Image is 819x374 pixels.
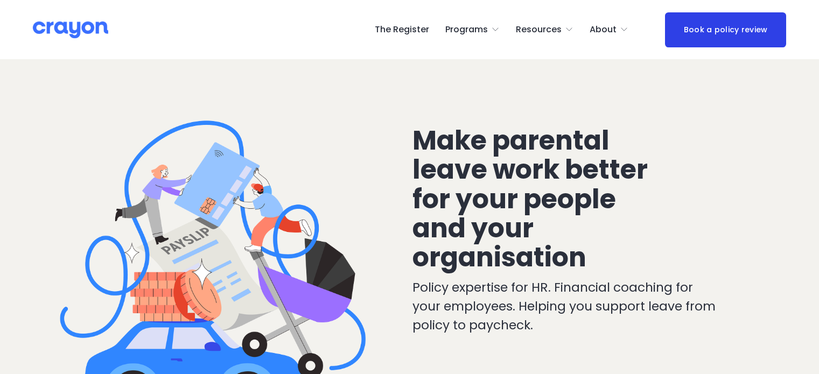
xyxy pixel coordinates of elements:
[33,20,108,39] img: Crayon
[516,22,562,38] span: Resources
[375,21,429,38] a: The Register
[590,21,628,38] a: folder dropdown
[445,21,500,38] a: folder dropdown
[445,22,488,38] span: Programs
[590,22,617,38] span: About
[412,278,723,335] p: Policy expertise for HR. Financial coaching for your employees. Helping you support leave from po...
[516,21,573,38] a: folder dropdown
[665,12,786,47] a: Book a policy review
[412,122,653,276] span: Make parental leave work better for your people and your organisation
